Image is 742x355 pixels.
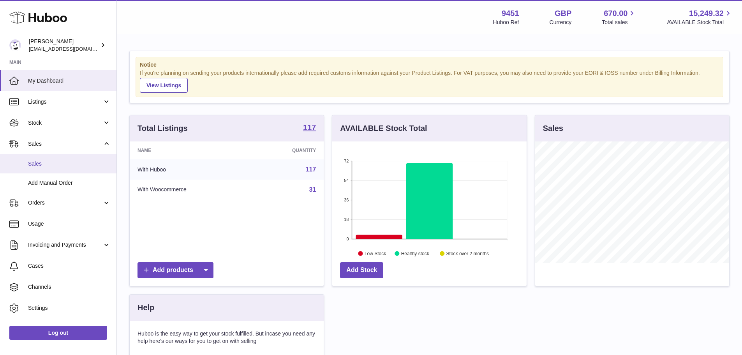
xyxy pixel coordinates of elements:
h3: Help [137,302,154,313]
th: Quantity [250,141,324,159]
span: Stock [28,119,102,127]
span: Channels [28,283,111,291]
a: Add products [137,262,213,278]
span: Sales [28,140,102,148]
div: If you're planning on sending your products internationally please add required customs informati... [140,69,719,93]
span: Settings [28,304,111,312]
text: Stock over 2 months [446,251,489,256]
td: With Huboo [130,159,250,180]
span: Add Manual Order [28,179,111,187]
p: Huboo is the easy way to get your stock fulfilled. But incase you need any help here's our ways f... [137,330,316,345]
text: 72 [344,159,349,163]
span: Sales [28,160,111,168]
div: Huboo Ref [493,19,519,26]
a: View Listings [140,78,188,93]
strong: Notice [140,61,719,69]
h3: Total Listings [137,123,188,134]
span: 670.00 [604,8,627,19]
img: internalAdmin-9451@internal.huboo.com [9,39,21,51]
h3: Sales [543,123,563,134]
span: 15,249.32 [689,8,724,19]
td: With Woocommerce [130,180,250,200]
strong: 9451 [502,8,519,19]
span: Listings [28,98,102,106]
th: Name [130,141,250,159]
text: Healthy stock [401,251,430,256]
strong: 117 [303,124,316,131]
text: 0 [347,237,349,241]
span: AVAILABLE Stock Total [667,19,733,26]
a: 15,249.32 AVAILABLE Stock Total [667,8,733,26]
a: 670.00 Total sales [602,8,636,26]
a: 117 [303,124,316,133]
strong: GBP [555,8,571,19]
a: Log out [9,326,107,340]
span: [EMAIL_ADDRESS][DOMAIN_NAME] [29,46,115,52]
span: Cases [28,262,111,270]
text: 36 [344,198,349,202]
h3: AVAILABLE Stock Total [340,123,427,134]
div: [PERSON_NAME] [29,38,99,53]
a: 117 [306,166,316,173]
text: 18 [344,217,349,222]
span: Orders [28,199,102,207]
text: 54 [344,178,349,183]
span: Total sales [602,19,636,26]
span: My Dashboard [28,77,111,85]
span: Invoicing and Payments [28,241,102,249]
div: Currency [550,19,572,26]
span: Usage [28,220,111,228]
a: Add Stock [340,262,383,278]
text: Low Stock [365,251,386,256]
a: 31 [309,186,316,193]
